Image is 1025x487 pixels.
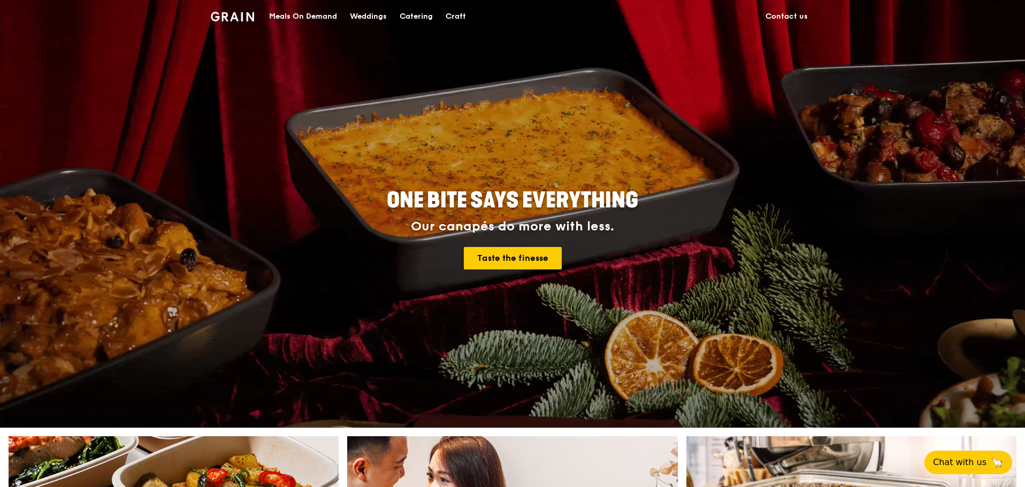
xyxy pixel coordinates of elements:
img: Grain [211,12,254,21]
div: Weddings [350,1,387,33]
a: Catering [393,1,439,33]
span: Chat with us [933,456,986,469]
a: Taste the finesse [464,247,562,269]
a: Craft [439,1,472,33]
span: ONE BITE SAYS EVERYTHING [387,188,638,213]
button: Chat with us🦙 [924,451,1012,474]
a: Weddings [343,1,393,33]
div: Our canapés do more with less. [320,219,705,234]
div: Craft [446,1,466,33]
span: 🦙 [991,456,1004,469]
a: Contact us [759,1,814,33]
div: Meals On Demand [269,1,337,33]
div: Catering [400,1,433,33]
